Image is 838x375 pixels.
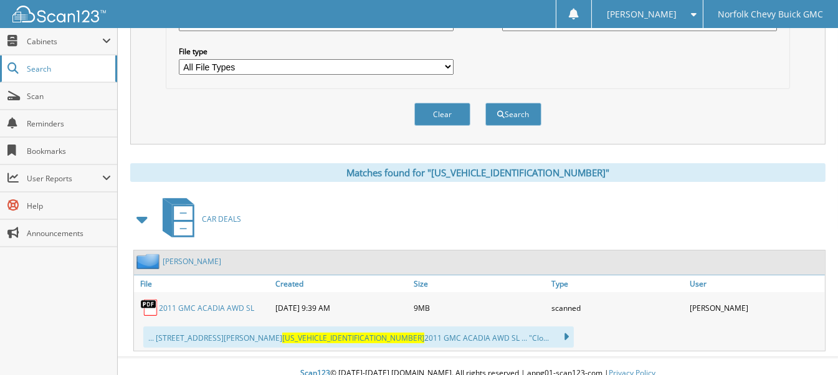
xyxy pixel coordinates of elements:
button: Clear [414,103,470,126]
span: [PERSON_NAME] [607,11,677,18]
iframe: Chat Widget [776,315,838,375]
img: folder2.png [136,254,163,269]
div: [PERSON_NAME] [687,295,825,320]
label: File type [179,46,454,57]
a: [PERSON_NAME] [163,256,221,267]
a: Created [272,275,411,292]
span: Scan [27,91,111,102]
a: CAR DEALS [155,194,241,244]
span: CAR DEALS [202,214,241,224]
span: Bookmarks [27,146,111,156]
div: Matches found for "[US_VEHICLE_IDENTIFICATION_NUMBER]" [130,163,826,182]
span: Search [27,64,109,74]
div: [DATE] 9:39 AM [272,295,411,320]
span: Reminders [27,118,111,129]
a: User [687,275,825,292]
div: ... [STREET_ADDRESS][PERSON_NAME] 2011 GMC ACADIA AWD SL ... "Clo... [143,326,574,348]
span: Announcements [27,228,111,239]
span: Help [27,201,111,211]
span: User Reports [27,173,102,184]
div: scanned [548,295,687,320]
span: [US_VEHICLE_IDENTIFICATION_NUMBER] [282,333,424,343]
a: Type [548,275,687,292]
span: Cabinets [27,36,102,47]
div: 9MB [411,295,549,320]
img: PDF.png [140,298,159,317]
span: Norfolk Chevy Buick GMC [718,11,824,18]
a: File [134,275,272,292]
a: Size [411,275,549,292]
img: scan123-logo-white.svg [12,6,106,22]
button: Search [485,103,541,126]
a: 2011 GMC ACADIA AWD SL [159,303,254,313]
